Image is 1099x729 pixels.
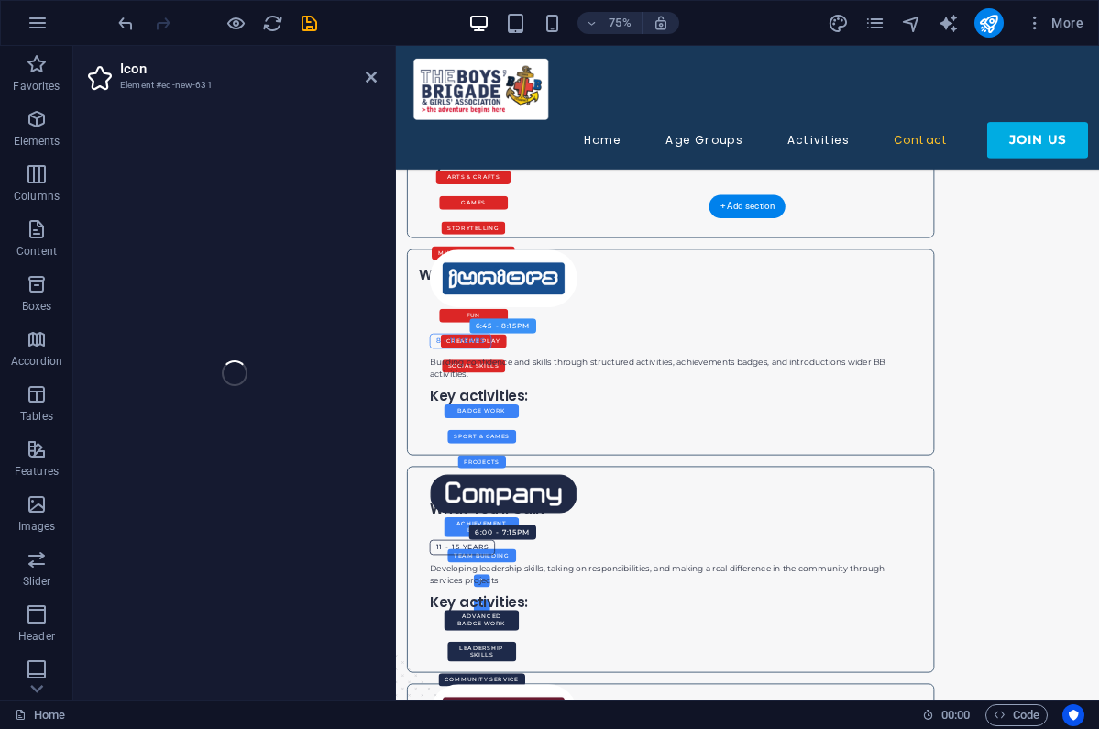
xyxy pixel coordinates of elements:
[16,244,57,259] p: Content
[864,13,885,34] i: Pages (Ctrl+Alt+S)
[605,12,634,34] h6: 75%
[653,15,669,31] i: On resize automatically adjust zoom level to fit chosen device.
[13,79,60,94] p: Favorites
[974,8,1004,38] button: publish
[1018,8,1091,38] button: More
[828,12,850,34] button: design
[985,704,1048,726] button: Code
[978,13,999,34] i: Publish
[22,299,52,314] p: Boxes
[922,704,971,726] h6: Session time
[261,12,283,34] button: reload
[15,464,59,479] p: Features
[941,704,970,726] span: 00 00
[577,12,643,34] button: 75%
[828,13,849,34] i: Design (Ctrl+Alt+Y)
[115,13,137,34] i: Undo: Add element (Ctrl+Z)
[938,13,959,34] i: AI Writer
[299,13,320,34] i: Save (Ctrl+S)
[901,12,923,34] button: navigator
[901,13,922,34] i: Navigator
[954,708,957,722] span: :
[18,629,55,644] p: Header
[1062,704,1084,726] button: Usercentrics
[298,12,320,34] button: save
[11,354,62,369] p: Accordion
[1026,14,1083,32] span: More
[864,12,886,34] button: pages
[14,189,60,204] p: Columns
[938,12,960,34] button: text_generator
[18,519,56,534] p: Images
[115,12,137,34] button: undo
[14,134,60,149] p: Elements
[20,409,53,424] p: Tables
[709,195,786,219] div: + Add section
[15,704,65,726] a: Click to cancel selection. Double-click to open Pages
[23,574,51,589] p: Slider
[994,704,1039,726] span: Code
